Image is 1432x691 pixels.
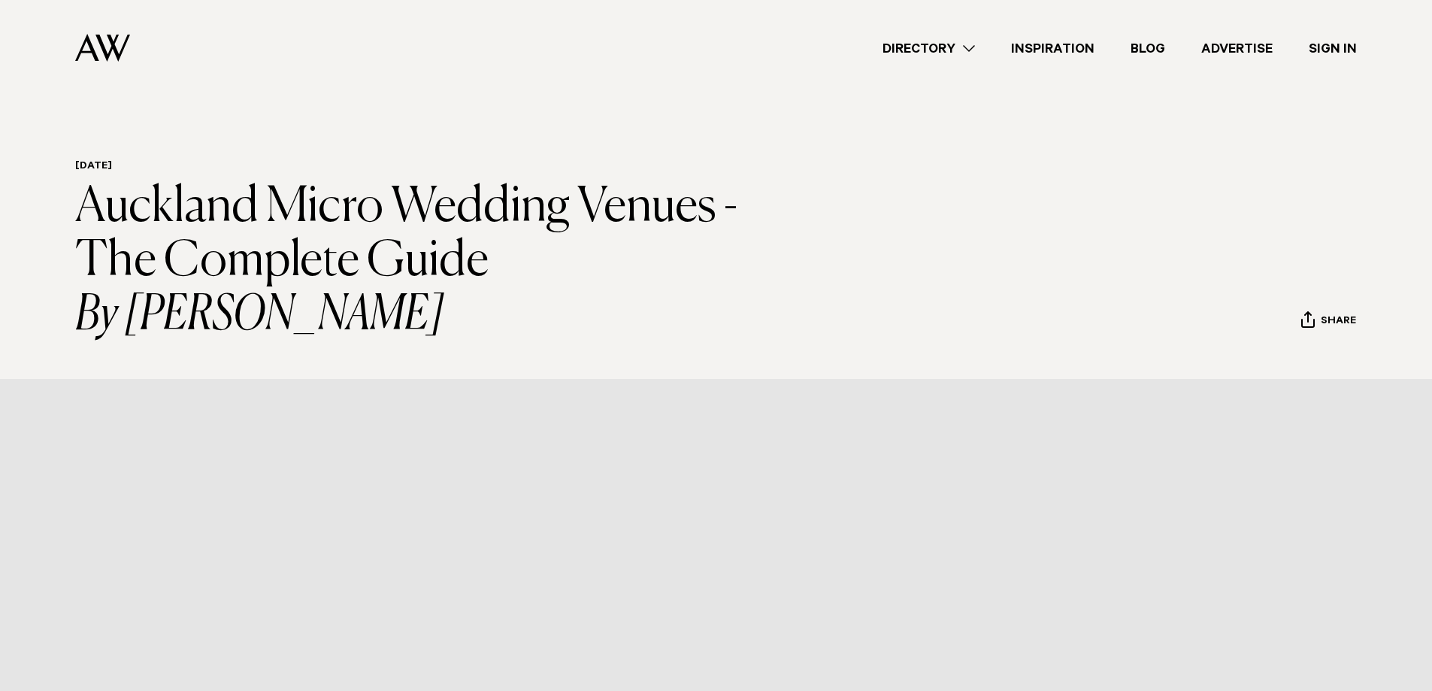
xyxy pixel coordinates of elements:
[1300,311,1357,333] button: Share
[75,34,130,62] img: Auckland Weddings Logo
[1291,38,1375,59] a: Sign In
[75,289,770,343] i: By [PERSON_NAME]
[1113,38,1183,59] a: Blog
[75,180,770,343] h1: Auckland Micro Wedding Venues - The Complete Guide
[75,160,770,174] h6: [DATE]
[1321,315,1356,329] span: Share
[993,38,1113,59] a: Inspiration
[864,38,993,59] a: Directory
[1183,38,1291,59] a: Advertise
